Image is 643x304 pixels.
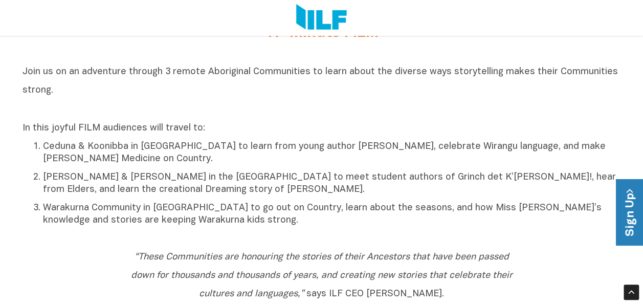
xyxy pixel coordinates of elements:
p: In this joyful FILM audiences will travel to: [23,122,621,135]
i: “These Communities are honouring the stories of their Ancestors that have been passed down for th... [131,253,513,298]
span: says ILF CEO [PERSON_NAME]. [131,253,513,298]
span: Join us on an adventure through 3 remote Aboriginal Communities to learn about the diverse ways s... [23,68,618,95]
p: Warakurna Community in [GEOGRAPHIC_DATA] to go out on Country, learn about the seasons, and how M... [43,202,621,227]
img: Logo [296,4,347,32]
div: Scroll Back to Top [624,285,639,300]
p: Ceduna & Koonibba in [GEOGRAPHIC_DATA] to learn from young author [PERSON_NAME], celebrate Wirang... [43,141,621,165]
p: [PERSON_NAME] & [PERSON_NAME] in the [GEOGRAPHIC_DATA] to meet student authors of Grinch det K’[P... [43,171,621,196]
